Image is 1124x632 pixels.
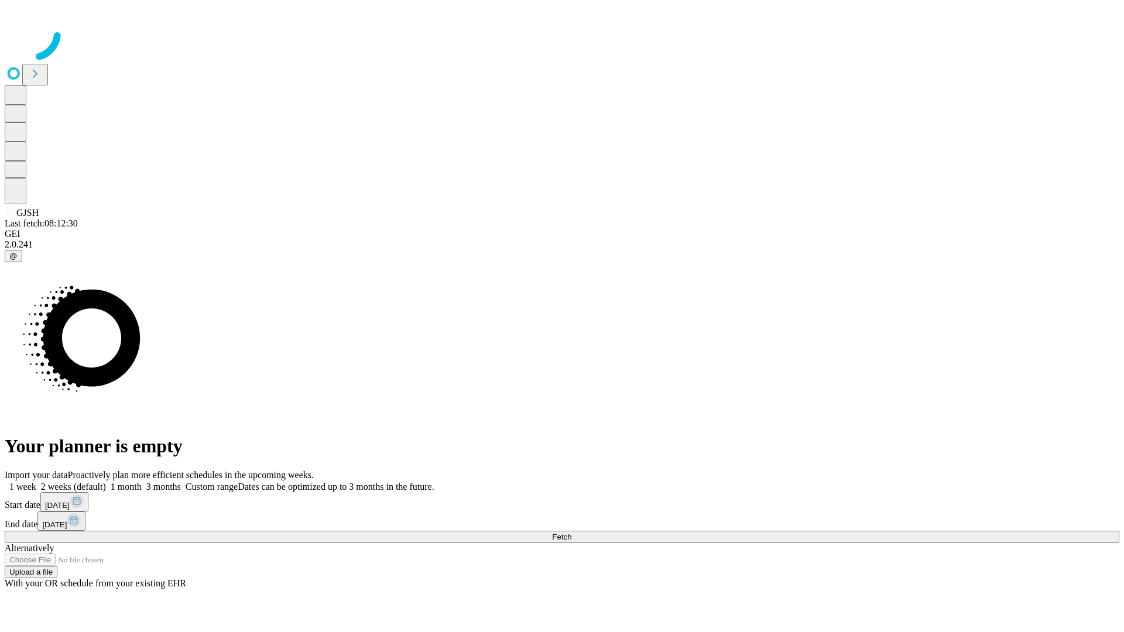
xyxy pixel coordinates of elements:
[5,470,68,480] span: Import your data
[42,520,67,529] span: [DATE]
[5,531,1119,543] button: Fetch
[5,229,1119,239] div: GEI
[41,482,106,492] span: 2 weeks (default)
[37,511,85,531] button: [DATE]
[5,543,54,553] span: Alternatively
[186,482,238,492] span: Custom range
[5,239,1119,250] div: 2.0.241
[5,511,1119,531] div: End date
[40,492,88,511] button: [DATE]
[5,578,186,588] span: With your OR schedule from your existing EHR
[5,435,1119,457] h1: Your planner is empty
[552,533,571,541] span: Fetch
[5,492,1119,511] div: Start date
[68,470,314,480] span: Proactively plan more efficient schedules in the upcoming weeks.
[16,208,39,218] span: GJSH
[45,501,70,510] span: [DATE]
[5,566,57,578] button: Upload a file
[5,218,78,228] span: Last fetch: 08:12:30
[5,250,22,262] button: @
[238,482,434,492] span: Dates can be optimized up to 3 months in the future.
[111,482,142,492] span: 1 month
[9,482,36,492] span: 1 week
[9,252,18,260] span: @
[146,482,181,492] span: 3 months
